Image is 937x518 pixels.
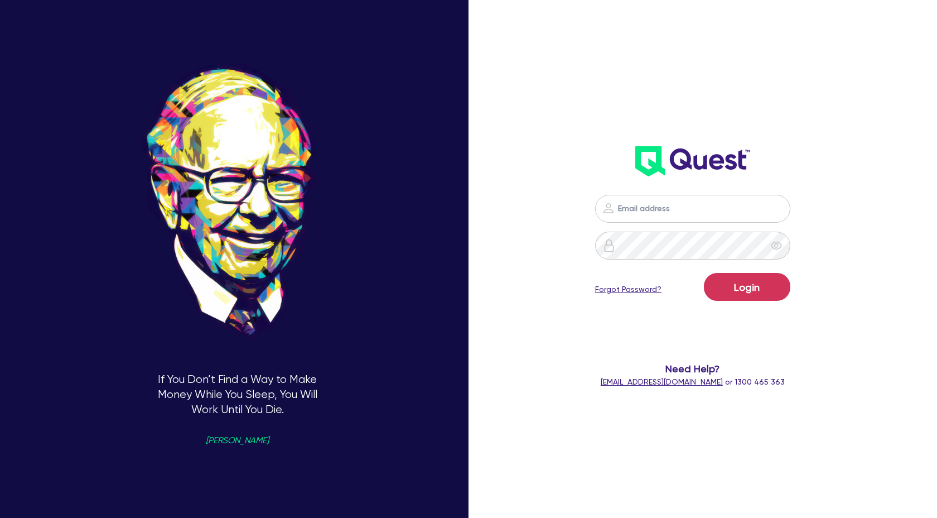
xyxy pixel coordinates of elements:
[206,437,269,445] span: [PERSON_NAME]
[635,146,750,176] img: wH2k97JdezQIQAAAABJRU5ErkJggg==
[601,377,723,386] a: [EMAIL_ADDRESS][DOMAIN_NAME]
[602,239,616,252] img: icon-password
[602,202,615,215] img: icon-password
[771,240,782,251] span: eye
[601,377,785,386] span: or 1300 465 363
[595,284,661,295] a: Forgot Password?
[704,273,790,301] button: Login
[569,361,816,376] span: Need Help?
[595,195,790,223] input: Email address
